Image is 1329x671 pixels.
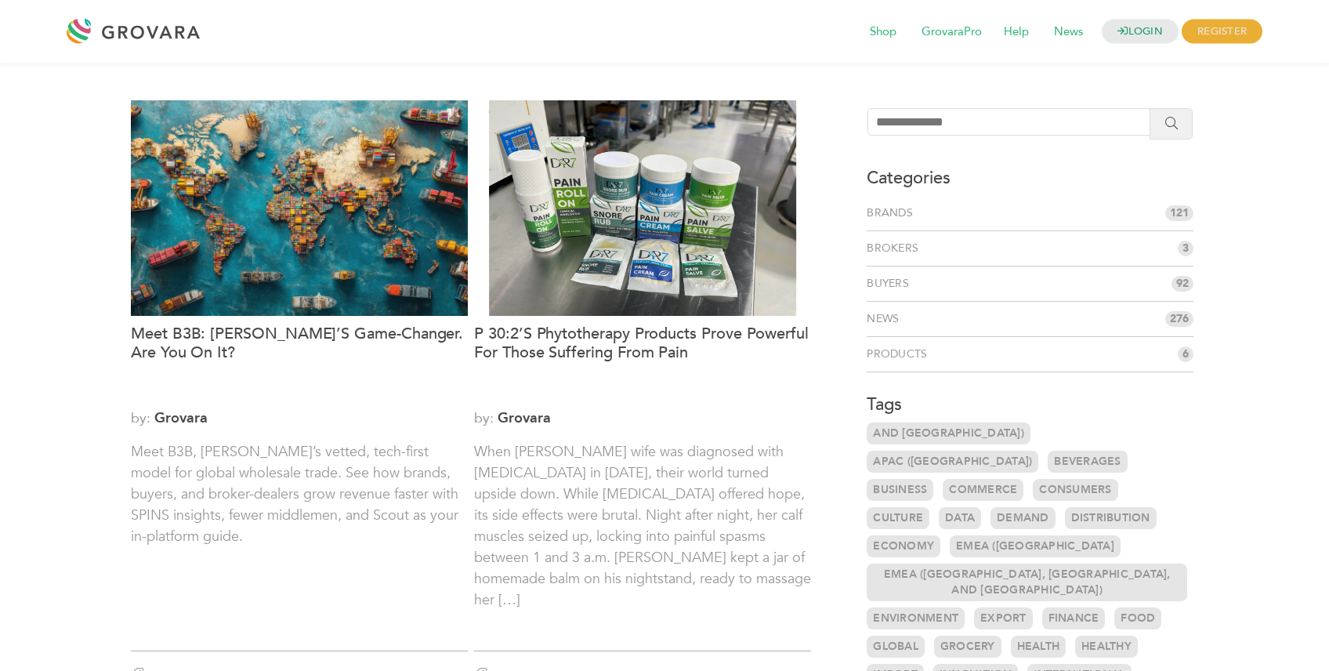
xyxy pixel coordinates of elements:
[474,408,811,429] span: by:
[867,346,933,362] a: Products
[911,24,993,41] a: GrovaraPro
[943,479,1023,501] a: Commerce
[911,17,993,47] span: GrovaraPro
[1033,479,1117,501] a: Consumers
[867,276,915,292] a: Buyers
[131,325,468,400] a: Meet B3B: [PERSON_NAME]’s Game-Changer. Are You On It?
[859,17,907,47] span: Shop
[859,24,907,41] a: Shop
[867,311,905,327] a: News
[867,205,919,221] a: Brands
[867,479,933,501] a: Business
[993,17,1040,47] span: Help
[1182,20,1262,44] span: REGISTER
[1075,636,1138,658] a: Healthy
[474,325,811,400] a: P 30:2’s Phytotherapy Products Prove Powerful for Those Suffering From Pain
[498,408,551,428] a: Grovara
[1165,205,1193,221] span: 121
[993,24,1040,41] a: Help
[867,535,940,557] a: Economy
[1102,20,1179,44] a: LOGIN
[867,608,965,629] a: Environment
[1043,17,1094,47] span: News
[1043,24,1094,41] a: News
[1011,636,1066,658] a: Health
[867,393,1193,416] h3: Tags
[974,608,1033,629] a: Export
[131,408,468,429] span: by:
[1165,311,1193,327] span: 276
[867,241,925,256] a: Brokers
[934,636,1001,658] a: Grocery
[867,507,929,529] a: Culture
[154,408,208,428] a: Grovara
[131,441,468,632] p: Meet B3B, [PERSON_NAME]’s vetted, tech-first model for global wholesale trade. See how brands, bu...
[939,507,981,529] a: Data
[867,166,1193,190] h3: Categories
[867,423,1030,444] a: and [GEOGRAPHIC_DATA])
[474,441,811,632] p: When [PERSON_NAME] wife was diagnosed with [MEDICAL_DATA] in [DATE], their world turned upside do...
[1065,507,1157,529] a: Distribution
[1178,346,1193,362] span: 6
[1114,608,1161,629] a: Food
[867,636,925,658] a: Global
[867,564,1187,601] a: EMEA ([GEOGRAPHIC_DATA], [GEOGRAPHIC_DATA], and [GEOGRAPHIC_DATA])
[950,535,1121,557] a: EMEA ([GEOGRAPHIC_DATA]
[1048,451,1127,473] a: Beverages
[1171,276,1193,292] span: 92
[1178,241,1193,256] span: 3
[867,451,1038,473] a: APAC ([GEOGRAPHIC_DATA])
[1042,608,1106,629] a: Finance
[990,507,1056,529] a: Demand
